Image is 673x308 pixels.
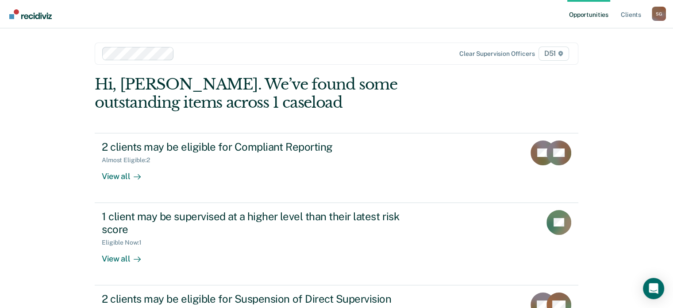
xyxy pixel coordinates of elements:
[95,133,578,203] a: 2 clients may be eligible for Compliant ReportingAlmost Eligible:2View all
[652,7,666,21] div: S G
[102,140,412,153] div: 2 clients may be eligible for Compliant Reporting
[9,9,52,19] img: Recidiviz
[459,50,535,58] div: Clear supervision officers
[95,75,481,112] div: Hi, [PERSON_NAME]. We’ve found some outstanding items across 1 caseload
[102,292,412,305] div: 2 clients may be eligible for Suspension of Direct Supervision
[102,164,151,181] div: View all
[95,203,578,285] a: 1 client may be supervised at a higher level than their latest risk scoreEligible Now:1View all
[652,7,666,21] button: Profile dropdown button
[102,239,149,246] div: Eligible Now : 1
[102,156,157,164] div: Almost Eligible : 2
[102,246,151,264] div: View all
[538,47,569,61] span: D51
[102,210,412,236] div: 1 client may be supervised at a higher level than their latest risk score
[643,278,664,299] div: Open Intercom Messenger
